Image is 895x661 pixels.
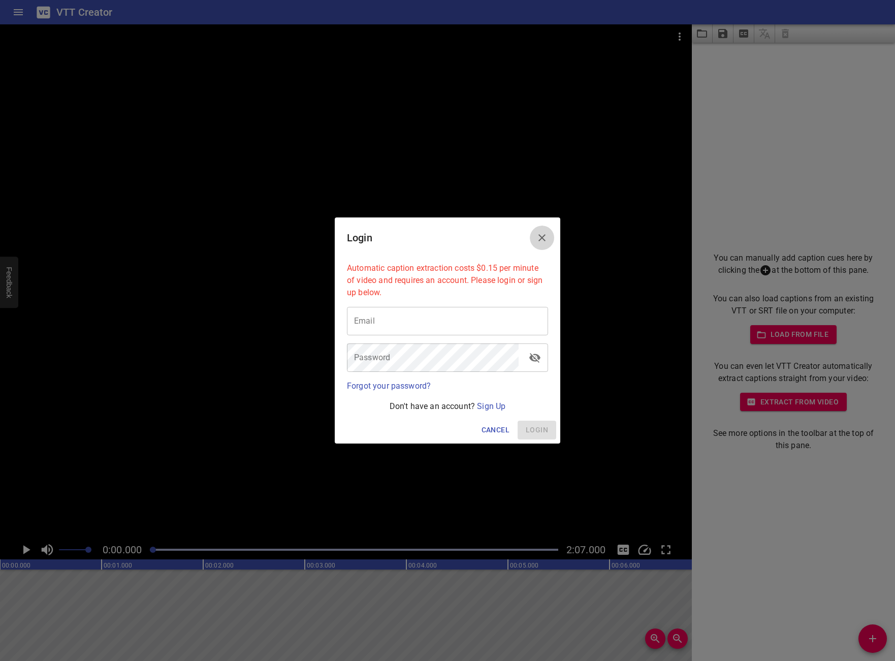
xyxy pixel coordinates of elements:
a: Sign Up [477,401,505,411]
button: toggle password visibility [523,345,547,370]
p: Don't have an account? [347,400,548,413]
h6: Login [347,230,372,246]
span: Please enter your email and password above. [518,421,556,439]
span: Cancel [482,424,509,436]
a: Forgot your password? [347,381,431,391]
button: Cancel [477,421,514,439]
p: Automatic caption extraction costs $0.15 per minute of video and requires an account. Please logi... [347,262,548,299]
button: Close [530,226,554,250]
